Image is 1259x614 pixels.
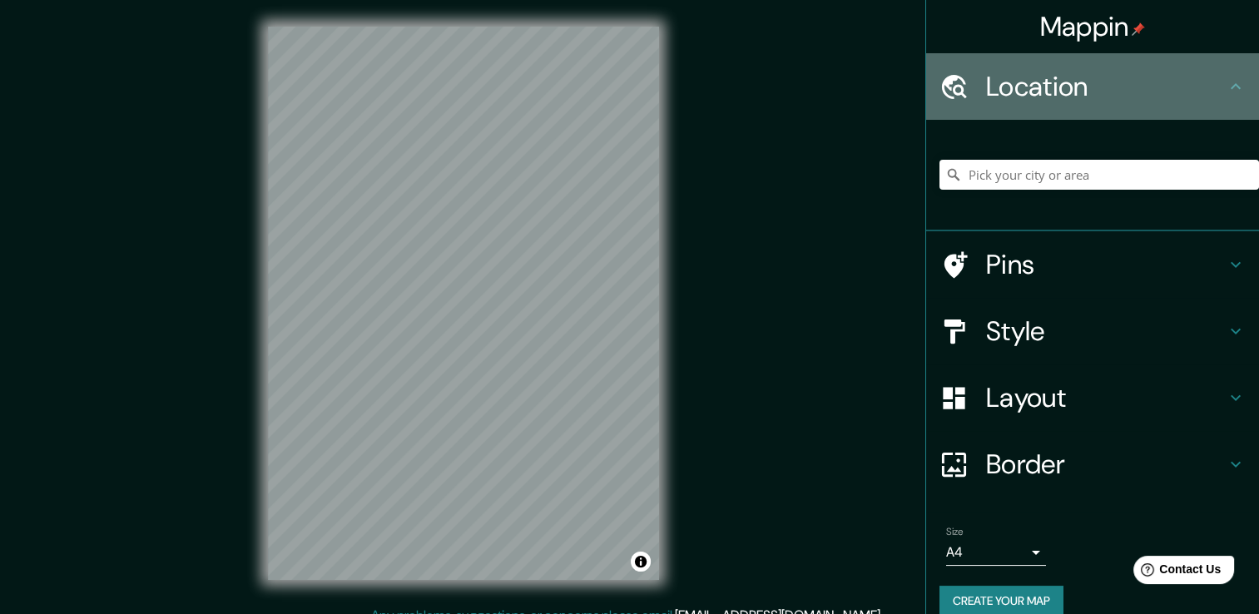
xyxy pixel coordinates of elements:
div: Layout [926,364,1259,431]
h4: Style [986,314,1226,348]
h4: Pins [986,248,1226,281]
input: Pick your city or area [939,160,1259,190]
div: Border [926,431,1259,498]
button: Toggle attribution [631,552,651,572]
div: Location [926,53,1259,120]
h4: Layout [986,381,1226,414]
iframe: Help widget launcher [1111,549,1241,596]
div: Pins [926,231,1259,298]
img: pin-icon.png [1132,22,1145,36]
canvas: Map [268,27,659,580]
div: A4 [946,539,1046,566]
label: Size [946,525,964,539]
h4: Mappin [1040,10,1146,43]
h4: Border [986,448,1226,481]
h4: Location [986,70,1226,103]
div: Style [926,298,1259,364]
